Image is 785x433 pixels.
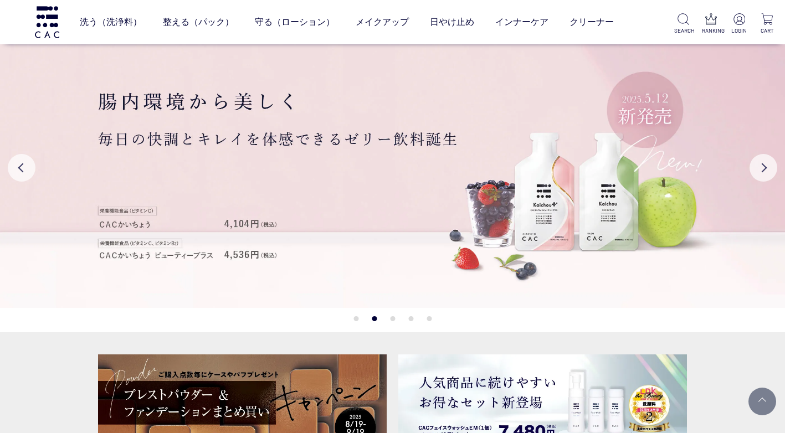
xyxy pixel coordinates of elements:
[758,27,776,35] p: CART
[569,7,614,38] a: クリーナー
[730,27,748,35] p: LOGIN
[408,316,413,321] button: 4 of 5
[758,13,776,35] a: CART
[390,316,395,321] button: 3 of 5
[163,7,234,38] a: 整える（パック）
[372,316,377,321] button: 2 of 5
[427,316,432,321] button: 5 of 5
[750,154,777,182] button: Next
[430,7,474,38] a: 日やけ止め
[702,13,720,35] a: RANKING
[80,7,142,38] a: 洗う（洗浄料）
[353,316,358,321] button: 1 of 5
[674,13,692,35] a: SEARCH
[255,7,335,38] a: 守る（ローション）
[356,7,409,38] a: メイクアップ
[702,27,720,35] p: RANKING
[674,27,692,35] p: SEARCH
[33,6,61,38] img: logo
[730,13,748,35] a: LOGIN
[495,7,548,38] a: インナーケア
[8,154,35,182] button: Previous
